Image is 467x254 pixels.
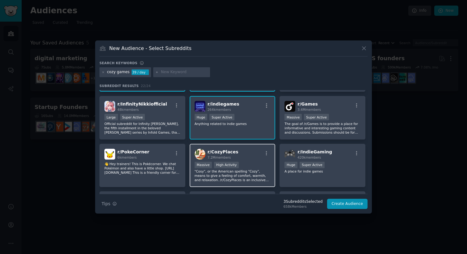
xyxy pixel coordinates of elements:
div: Super Active [304,114,329,120]
p: A place for indie games [284,169,360,173]
p: 👋 Hey trainers! This is Pokécorner. We chat Pokémon and also have a little shop. [URL][DOMAIN_NAM... [104,162,180,175]
div: Large [104,114,118,120]
img: Games [284,101,295,112]
div: Massive [195,162,212,168]
div: Massive [284,114,302,120]
span: r/ CozyPlaces [208,149,238,154]
span: 6k members [117,156,137,159]
img: PokeCorner [104,149,115,160]
div: 3 Subreddit s Selected [284,199,323,205]
div: Super Active [120,114,145,120]
span: 264k members [208,108,231,111]
span: 3.4M members [297,108,321,111]
input: New Keyword [161,69,208,75]
div: Huge [284,162,297,168]
div: cozy games [107,69,130,75]
div: Huge [195,114,208,120]
span: r/ IndieGaming [297,149,332,154]
img: InfinityNikkiofficial [104,101,115,112]
button: Tips [99,198,119,209]
h3: New Audience - Select Subreddits [109,45,191,52]
span: 420k members [297,156,321,159]
p: "Cosy", or the American spelling "Cozy", means to give a feeling of comfort, warmth, and relaxati... [195,169,271,182]
span: 22 / 24 [141,84,151,88]
img: CozyPlaces [195,149,205,160]
div: 658k Members [284,204,323,209]
span: r/ Games [297,102,318,106]
div: Super Active [300,162,325,168]
p: Anything related to indie games [195,122,271,126]
button: Create Audience [327,199,368,209]
img: IndieGaming [284,149,295,160]
span: Subreddit Results [99,84,139,88]
span: 7.2M members [208,156,231,159]
span: r/ InfinityNikkiofficial [117,102,167,106]
p: The goal of /r/Games is to provide a place for informative and interesting gaming content and dis... [284,122,360,135]
p: Official subreddit for Infinity [PERSON_NAME], the fifth installment in the beloved [PERSON_NAME]... [104,122,180,135]
div: Super Active [209,114,234,120]
span: Tips [102,201,110,207]
div: 39 / day [132,69,149,75]
span: 48k members [117,108,139,111]
span: r/ PokeCorner [117,149,149,154]
h3: Search keywords [99,61,137,65]
span: r/ indiegames [208,102,239,106]
div: High Activity [214,162,239,168]
img: indiegames [195,101,205,112]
